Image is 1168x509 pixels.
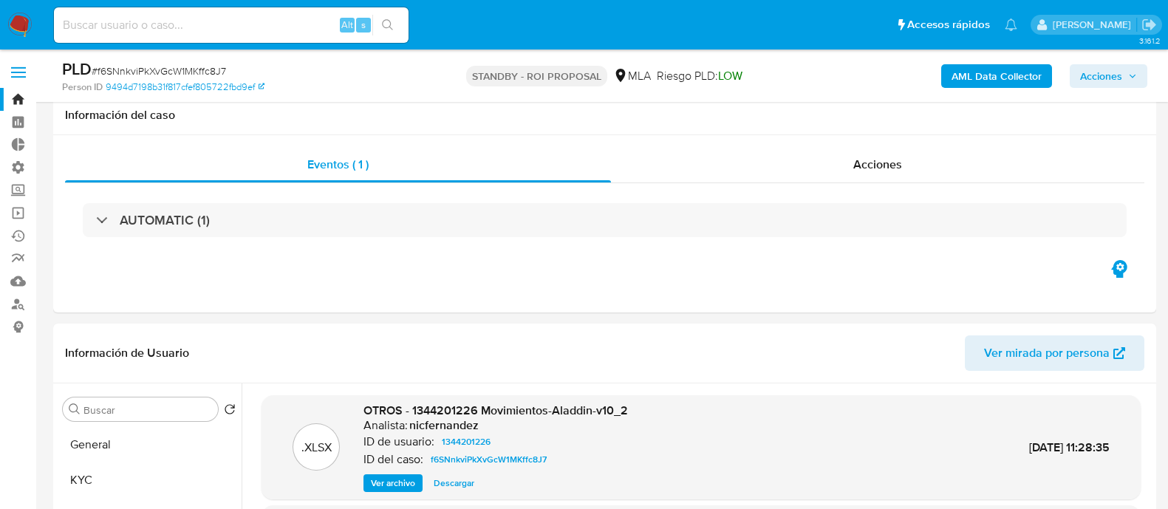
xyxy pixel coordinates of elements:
[361,18,366,32] span: s
[341,18,353,32] span: Alt
[69,403,81,415] button: Buscar
[62,57,92,81] b: PLD
[224,403,236,420] button: Volver al orden por defecto
[83,203,1127,237] div: AUTOMATIC (1)
[434,476,474,491] span: Descargar
[613,68,651,84] div: MLA
[83,403,212,417] input: Buscar
[984,335,1110,371] span: Ver mirada por persona
[363,418,408,433] p: Analista:
[54,16,409,35] input: Buscar usuario o caso...
[409,418,479,433] h6: nicfernandez
[57,462,242,498] button: KYC
[853,156,902,173] span: Acciones
[466,66,607,86] p: STANDBY - ROI PROPOSAL
[718,67,742,84] span: LOW
[425,451,553,468] a: f6SNnkviPkXvGcW1MKffc8J7
[363,452,423,467] p: ID del caso:
[1053,18,1136,32] p: leandro.caroprese@mercadolibre.com
[363,474,423,492] button: Ver archivo
[65,108,1144,123] h1: Información del caso
[1070,64,1147,88] button: Acciones
[372,15,403,35] button: search-icon
[965,335,1144,371] button: Ver mirada por persona
[92,64,226,78] span: # f6SNnkviPkXvGcW1MKffc8J7
[426,474,482,492] button: Descargar
[431,451,547,468] span: f6SNnkviPkXvGcW1MKffc8J7
[65,346,189,361] h1: Información de Usuario
[907,17,990,33] span: Accesos rápidos
[436,433,496,451] a: 1344201226
[57,427,242,462] button: General
[1005,18,1017,31] a: Notificaciones
[442,433,491,451] span: 1344201226
[371,476,415,491] span: Ver archivo
[1080,64,1122,88] span: Acciones
[1141,17,1157,33] a: Salir
[301,440,332,456] p: .XLSX
[941,64,1052,88] button: AML Data Collector
[657,68,742,84] span: Riesgo PLD:
[1029,439,1110,456] span: [DATE] 11:28:35
[62,81,103,94] b: Person ID
[952,64,1042,88] b: AML Data Collector
[363,434,434,449] p: ID de usuario:
[106,81,264,94] a: 9494d7198b31f817cfef805722fbd9ef
[363,402,628,419] span: OTROS - 1344201226 Movimientos-Aladdin-v10_2
[307,156,369,173] span: Eventos ( 1 )
[120,212,210,228] h3: AUTOMATIC (1)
